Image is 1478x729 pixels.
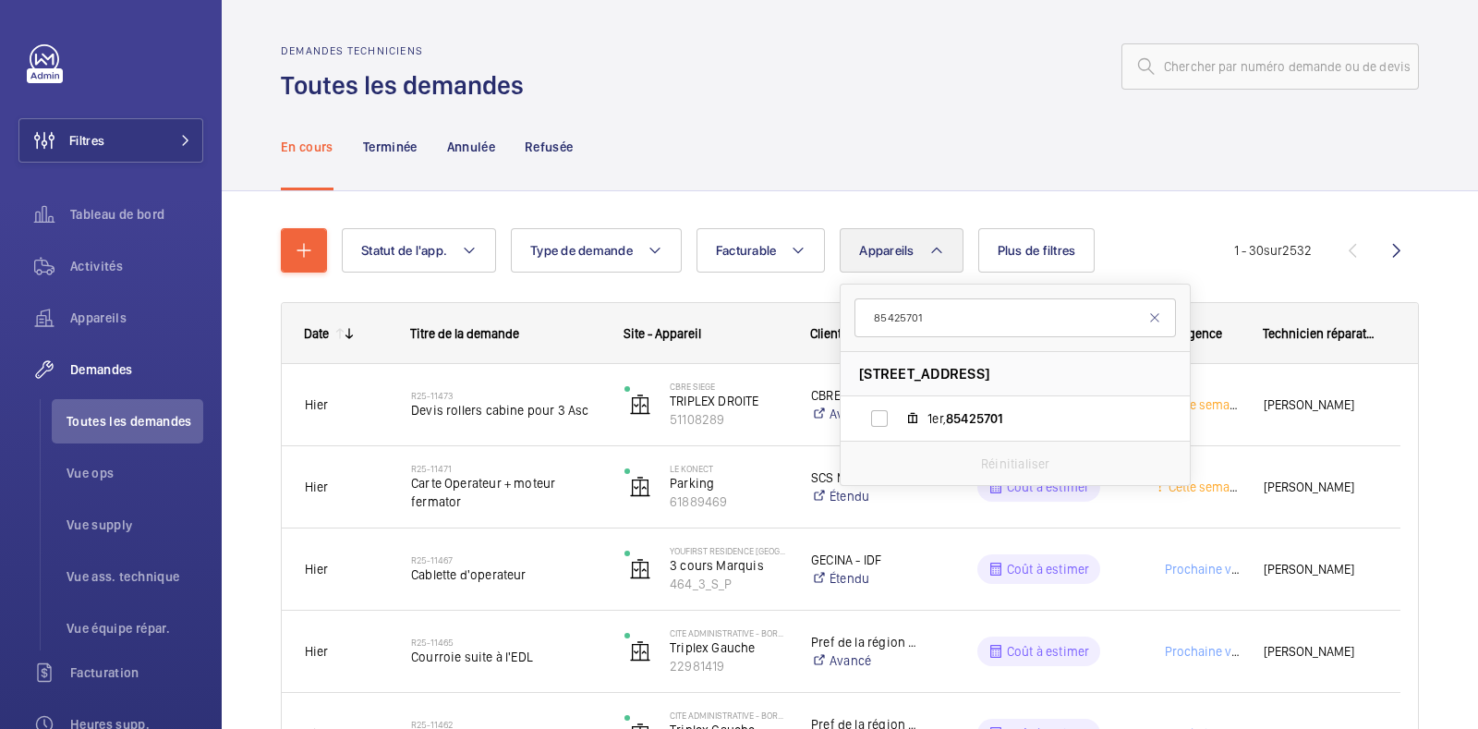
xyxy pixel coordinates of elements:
[281,138,333,156] p: En cours
[70,663,203,682] span: Facturation
[670,392,787,410] p: TRIPLEX DROITE
[859,364,989,383] span: [STREET_ADDRESS]
[1007,478,1090,496] p: Coût à estimer
[411,390,600,401] h2: R25-11473
[411,554,600,565] h2: R25-11467
[811,386,920,405] p: CBRE GWS FRANCE
[411,648,600,666] span: Courroie suite à l'EDL
[670,463,787,474] p: Le Konect
[1264,641,1377,662] span: [PERSON_NAME]
[854,298,1176,337] input: Trouver un appareil
[670,474,787,492] p: Parking
[978,228,1096,273] button: Plus de filtres
[811,651,920,670] a: Avancé
[70,205,203,224] span: Tableau de bord
[67,464,203,482] span: Vue ops
[67,567,203,586] span: Vue ass. technique
[1263,326,1378,341] span: Technicien réparateur
[281,44,535,57] h2: Demandes techniciens
[670,381,787,392] p: CBRE SIEGE
[69,131,104,150] span: Filtres
[67,516,203,534] span: Vue supply
[810,326,842,341] span: Client
[1007,642,1090,661] p: Coût à estimer
[18,118,203,163] button: Filtres
[305,562,328,577] span: Hier
[1264,395,1377,416] span: [PERSON_NAME]
[670,556,787,575] p: 3 cours Marquis
[511,228,682,273] button: Type de demande
[530,243,633,258] span: Type de demande
[1264,477,1377,498] span: [PERSON_NAME]
[629,558,651,580] img: elevator.svg
[670,627,787,638] p: Cite Administrative - BORUCHOWITS
[859,243,914,258] span: Appareils
[305,644,328,659] span: Hier
[363,138,418,156] p: Terminée
[624,326,701,341] span: Site - Appareil
[927,409,1142,428] span: 1er,
[629,640,651,662] img: elevator.svg
[946,411,1003,426] span: 85425701
[811,569,920,588] a: Étendu
[629,476,651,498] img: elevator.svg
[447,138,495,156] p: Annulée
[1161,562,1255,577] span: Prochaine visite
[1264,243,1282,258] span: sur
[981,455,1049,473] p: Réinitialiser
[70,360,203,379] span: Demandes
[1264,559,1377,580] span: [PERSON_NAME]
[305,397,328,412] span: Hier
[811,487,920,505] a: Étendu
[411,565,600,584] span: Cablette d'operateur
[1121,43,1419,90] input: Chercher par numéro demande ou de devis
[811,468,920,487] p: SCS M2 C/O OFI INVEST RE SAS
[67,412,203,431] span: Toutes les demandes
[304,326,329,341] div: Date
[410,326,519,341] span: Titre de la demande
[670,410,787,429] p: 51108289
[67,619,203,638] span: Vue équipe répar.
[1165,480,1247,494] span: Cette semaine
[716,243,777,258] span: Facturable
[811,633,920,651] p: Pref de la région [GEOGRAPHIC_DATA]
[1165,397,1247,412] span: Cette semaine
[1234,244,1312,257] span: 1 - 30 2532
[411,637,600,648] h2: R25-11465
[305,480,328,494] span: Hier
[411,463,600,474] h2: R25-11471
[1007,560,1090,578] p: Coût à estimer
[670,575,787,593] p: 464_3_S_P
[525,138,573,156] p: Refusée
[342,228,496,273] button: Statut de l'app.
[1175,326,1222,341] span: Urgence
[811,551,920,569] p: GECINA - IDF
[281,68,535,103] h1: Toutes les demandes
[629,394,651,416] img: elevator.svg
[670,710,787,721] p: Cite Administrative - BORUCHOWITS
[70,309,203,327] span: Appareils
[697,228,826,273] button: Facturable
[670,492,787,511] p: 61889469
[361,243,447,258] span: Statut de l'app.
[670,638,787,657] p: Triplex Gauche
[70,257,203,275] span: Activités
[411,401,600,419] span: Devis rollers cabine pour 3 Asc
[1161,644,1255,659] span: Prochaine visite
[411,474,600,511] span: Carte Operateur + moteur fermator
[840,228,963,273] button: Appareils
[670,545,787,556] p: YouFirst Residence [GEOGRAPHIC_DATA]
[811,405,920,423] a: Avancé
[670,657,787,675] p: 22981419
[998,243,1076,258] span: Plus de filtres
